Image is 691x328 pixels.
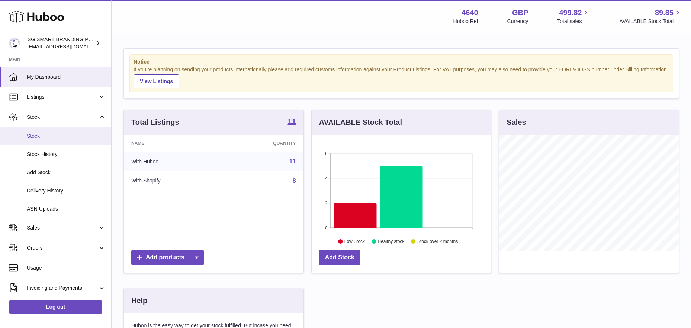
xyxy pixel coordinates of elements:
[319,117,402,127] h3: AVAILABLE Stock Total
[344,239,365,244] text: Low Stock
[325,151,327,156] text: 6
[27,224,98,231] span: Sales
[27,264,106,272] span: Usage
[124,171,221,191] td: With Shopify
[453,18,478,25] div: Huboo Ref
[377,239,405,244] text: Healthy stock
[131,117,179,127] h3: Total Listings
[134,66,669,88] div: If you're planning on sending your products internationally please add required customs informati...
[557,8,590,25] a: 499.82 Total sales
[289,158,296,165] a: 11
[134,58,669,65] strong: Notice
[27,205,106,212] span: ASN Uploads
[287,118,296,127] a: 11
[557,18,590,25] span: Total sales
[124,135,221,152] th: Name
[27,94,98,101] span: Listings
[9,300,102,314] a: Log out
[619,18,682,25] span: AVAILABLE Stock Total
[27,187,106,194] span: Delivery History
[287,118,296,125] strong: 11
[325,225,327,230] text: 0
[293,178,296,184] a: 8
[27,285,98,292] span: Invoicing and Payments
[27,133,106,140] span: Stock
[124,152,221,171] td: With Huboo
[325,176,327,181] text: 4
[507,18,528,25] div: Currency
[559,8,582,18] span: 499.82
[655,8,674,18] span: 89.85
[417,239,458,244] text: Stock over 2 months
[325,201,327,205] text: 2
[27,74,106,81] span: My Dashboard
[27,169,106,176] span: Add Stock
[319,250,360,265] a: Add Stock
[134,74,179,88] a: View Listings
[507,117,526,127] h3: Sales
[28,36,94,50] div: SG SMART BRANDING PTE. LTD.
[221,135,303,152] th: Quantity
[28,43,109,49] span: [EMAIL_ADDRESS][DOMAIN_NAME]
[27,151,106,158] span: Stock History
[27,114,98,121] span: Stock
[27,244,98,251] span: Orders
[9,38,20,49] img: uktopsmileshipping@gmail.com
[131,296,147,306] h3: Help
[131,250,204,265] a: Add products
[462,8,478,18] strong: 4640
[619,8,682,25] a: 89.85 AVAILABLE Stock Total
[512,8,528,18] strong: GBP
